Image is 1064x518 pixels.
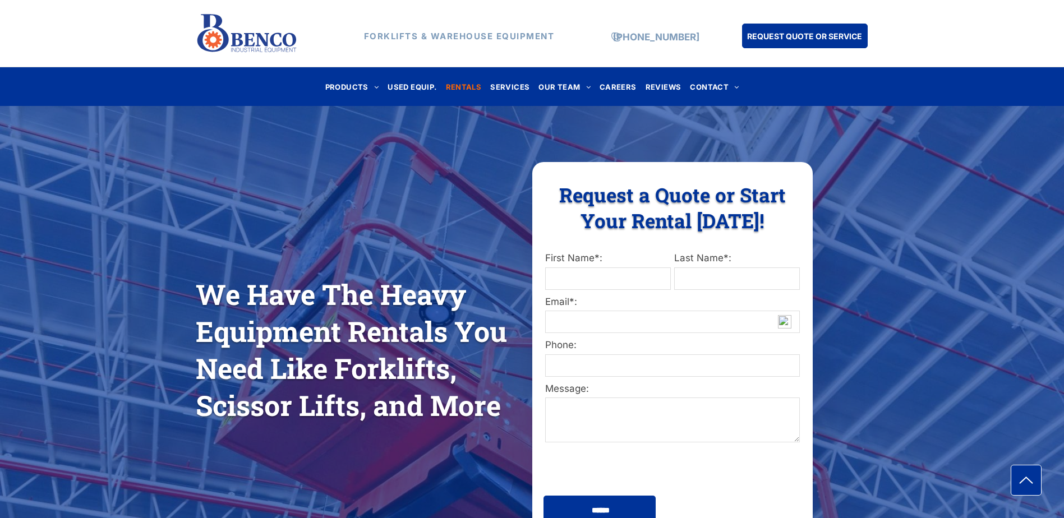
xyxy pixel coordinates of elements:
[196,276,507,424] span: We Have The Heavy Equipment Rentals You Need Like Forklifts, Scissor Lifts, and More
[595,79,641,94] a: CAREERS
[545,251,671,266] label: First Name*:
[742,24,868,48] a: REQUEST QUOTE OR SERVICE
[559,182,786,233] span: Request a Quote or Start Your Rental [DATE]!
[685,79,743,94] a: CONTACT
[545,338,800,353] label: Phone:
[321,79,384,94] a: PRODUCTS
[534,79,595,94] a: OUR TEAM
[747,26,862,47] span: REQUEST QUOTE OR SERVICE
[545,382,800,396] label: Message:
[441,79,486,94] a: RENTALS
[613,31,699,43] a: [PHONE_NUMBER]
[383,79,441,94] a: USED EQUIP.
[486,79,534,94] a: SERVICES
[545,450,698,489] iframe: reCAPTCHA
[545,295,800,309] label: Email*:
[778,315,791,329] img: npw-badge-icon-locked.svg
[641,79,686,94] a: REVIEWS
[674,251,800,266] label: Last Name*:
[364,31,555,41] strong: FORKLIFTS & WAREHOUSE EQUIPMENT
